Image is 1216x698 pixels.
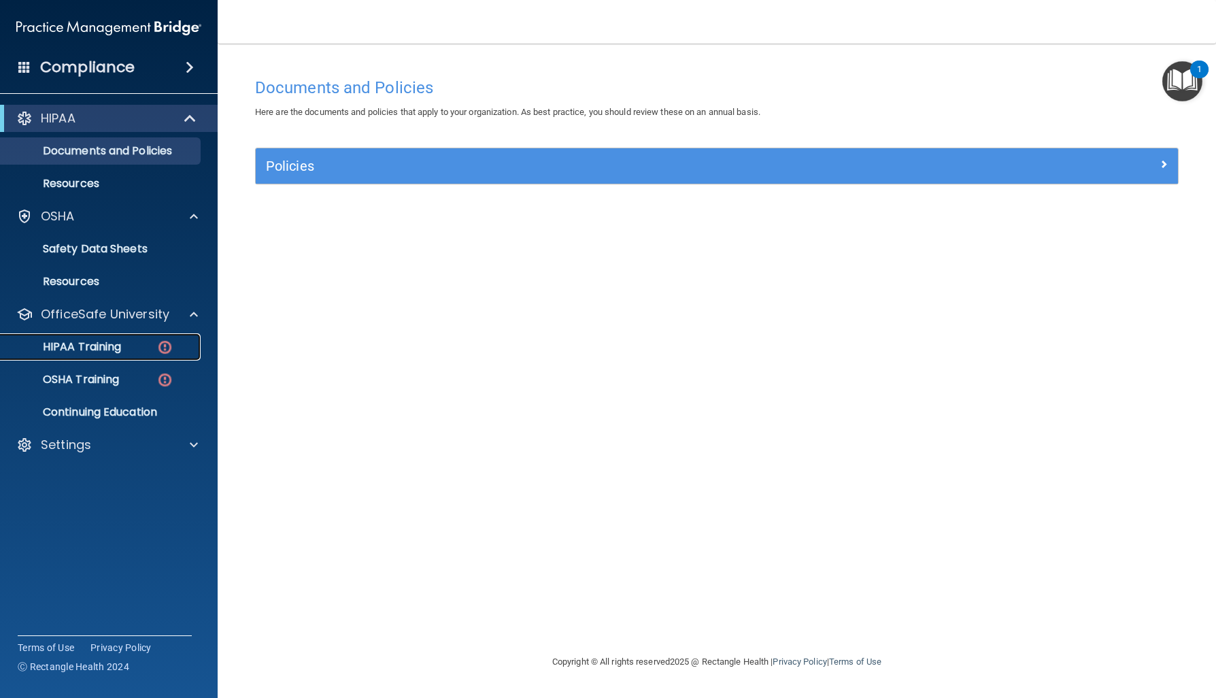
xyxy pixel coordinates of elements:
div: 1 [1197,69,1202,87]
span: Here are the documents and policies that apply to your organization. As best practice, you should... [255,107,760,117]
a: Settings [16,437,198,453]
a: Privacy Policy [773,657,826,667]
img: danger-circle.6113f641.png [156,339,173,356]
p: Resources [9,275,195,288]
p: Continuing Education [9,405,195,419]
h4: Documents and Policies [255,79,1179,97]
a: Privacy Policy [90,641,152,654]
p: HIPAA [41,110,75,127]
p: OSHA Training [9,373,119,386]
p: HIPAA Training [9,340,121,354]
p: OSHA [41,208,75,225]
p: Safety Data Sheets [9,242,195,256]
a: OSHA [16,208,198,225]
p: Documents and Policies [9,144,195,158]
h5: Policies [266,159,937,173]
button: Open Resource Center, 1 new notification [1162,61,1202,101]
a: Terms of Use [829,657,881,667]
a: HIPAA [16,110,197,127]
a: OfficeSafe University [16,306,198,322]
div: Copyright © All rights reserved 2025 @ Rectangle Health | | [469,640,965,684]
a: Policies [266,155,1168,177]
iframe: Drift Widget Chat Controller [981,601,1200,656]
a: Terms of Use [18,641,74,654]
p: Resources [9,177,195,190]
h4: Compliance [40,58,135,77]
img: PMB logo [16,14,201,41]
p: Settings [41,437,91,453]
span: Ⓒ Rectangle Health 2024 [18,660,129,674]
p: OfficeSafe University [41,306,169,322]
img: danger-circle.6113f641.png [156,371,173,388]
